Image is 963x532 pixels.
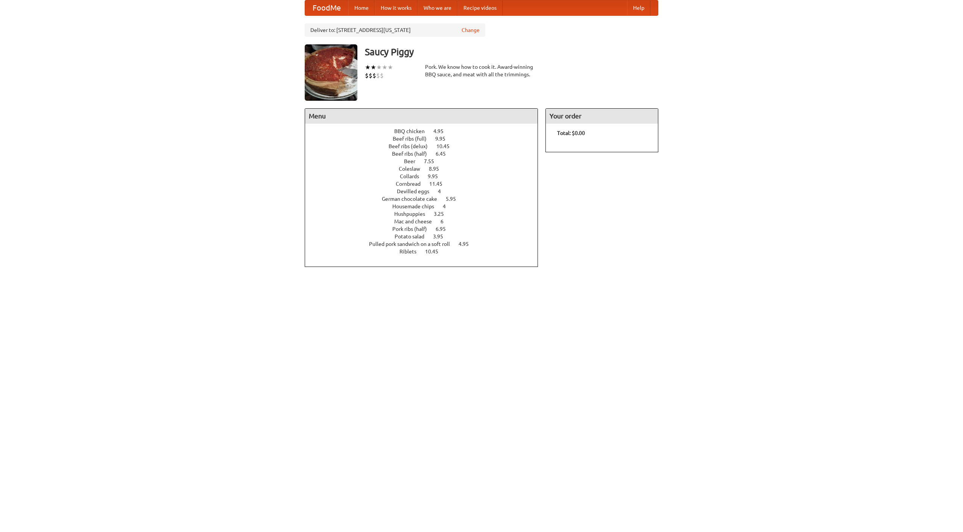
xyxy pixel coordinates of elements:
a: German chocolate cake 5.95 [382,196,470,202]
a: Beer 7.55 [404,158,448,164]
span: 5.95 [446,196,463,202]
span: Pork ribs (half) [392,226,434,232]
div: Deliver to: [STREET_ADDRESS][US_STATE] [305,23,485,37]
span: Coleslaw [399,166,428,172]
a: FoodMe [305,0,348,15]
span: Housemade chips [392,203,442,209]
li: ★ [371,63,376,71]
li: $ [372,71,376,80]
span: 3.95 [433,233,451,239]
a: How it works [375,0,418,15]
a: Beef ribs (full) 9.95 [393,136,459,142]
li: ★ [387,63,393,71]
span: Pulled pork sandwich on a soft roll [369,241,457,247]
b: Total: $0.00 [557,130,585,136]
a: Who we are [418,0,457,15]
a: Pork ribs (half) 6.95 [392,226,460,232]
li: $ [365,71,369,80]
span: 3.25 [434,211,451,217]
span: Cornbread [396,181,428,187]
span: 7.55 [424,158,442,164]
span: 6 [440,218,451,224]
span: 11.45 [429,181,450,187]
li: ★ [376,63,382,71]
a: Cornbread 11.45 [396,181,456,187]
a: Change [462,26,480,34]
span: 6.45 [436,151,453,157]
a: Beef ribs (half) 6.45 [392,151,460,157]
span: Beef ribs (delux) [389,143,435,149]
a: Coleslaw 8.95 [399,166,453,172]
li: ★ [382,63,387,71]
span: 4 [438,188,448,194]
div: Pork. We know how to cook it. Award-winning BBQ sauce, and meat with all the trimmings. [425,63,538,78]
li: $ [369,71,372,80]
a: Pulled pork sandwich on a soft roll 4.95 [369,241,483,247]
span: Beef ribs (full) [393,136,434,142]
span: 9.95 [435,136,453,142]
span: 4.95 [459,241,476,247]
span: Beef ribs (half) [392,151,434,157]
span: BBQ chicken [394,128,432,134]
a: Housemade chips 4 [392,203,460,209]
a: Hushpuppies 3.25 [394,211,458,217]
span: Collards [400,173,427,179]
span: 9.95 [428,173,445,179]
a: Mac and cheese 6 [394,218,457,224]
a: Beef ribs (delux) 10.45 [389,143,463,149]
h4: Menu [305,109,538,124]
span: German chocolate cake [382,196,445,202]
li: ★ [365,63,371,71]
li: $ [376,71,380,80]
li: $ [380,71,384,80]
span: 6.95 [436,226,453,232]
span: Riblets [399,249,424,255]
a: Recipe videos [457,0,503,15]
a: Riblets 10.45 [399,249,452,255]
span: 10.45 [425,249,446,255]
span: 8.95 [429,166,447,172]
h3: Saucy Piggy [365,44,658,59]
span: Mac and cheese [394,218,439,224]
span: Devilled eggs [397,188,437,194]
a: BBQ chicken 4.95 [394,128,457,134]
a: Home [348,0,375,15]
h4: Your order [546,109,658,124]
span: 4 [443,203,453,209]
span: 10.45 [436,143,457,149]
a: Collards 9.95 [400,173,452,179]
span: 4.95 [433,128,451,134]
a: Help [627,0,650,15]
span: Beer [404,158,423,164]
span: Potato salad [395,233,432,239]
img: angular.jpg [305,44,357,101]
a: Potato salad 3.95 [395,233,457,239]
span: Hushpuppies [394,211,433,217]
a: Devilled eggs 4 [397,188,455,194]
